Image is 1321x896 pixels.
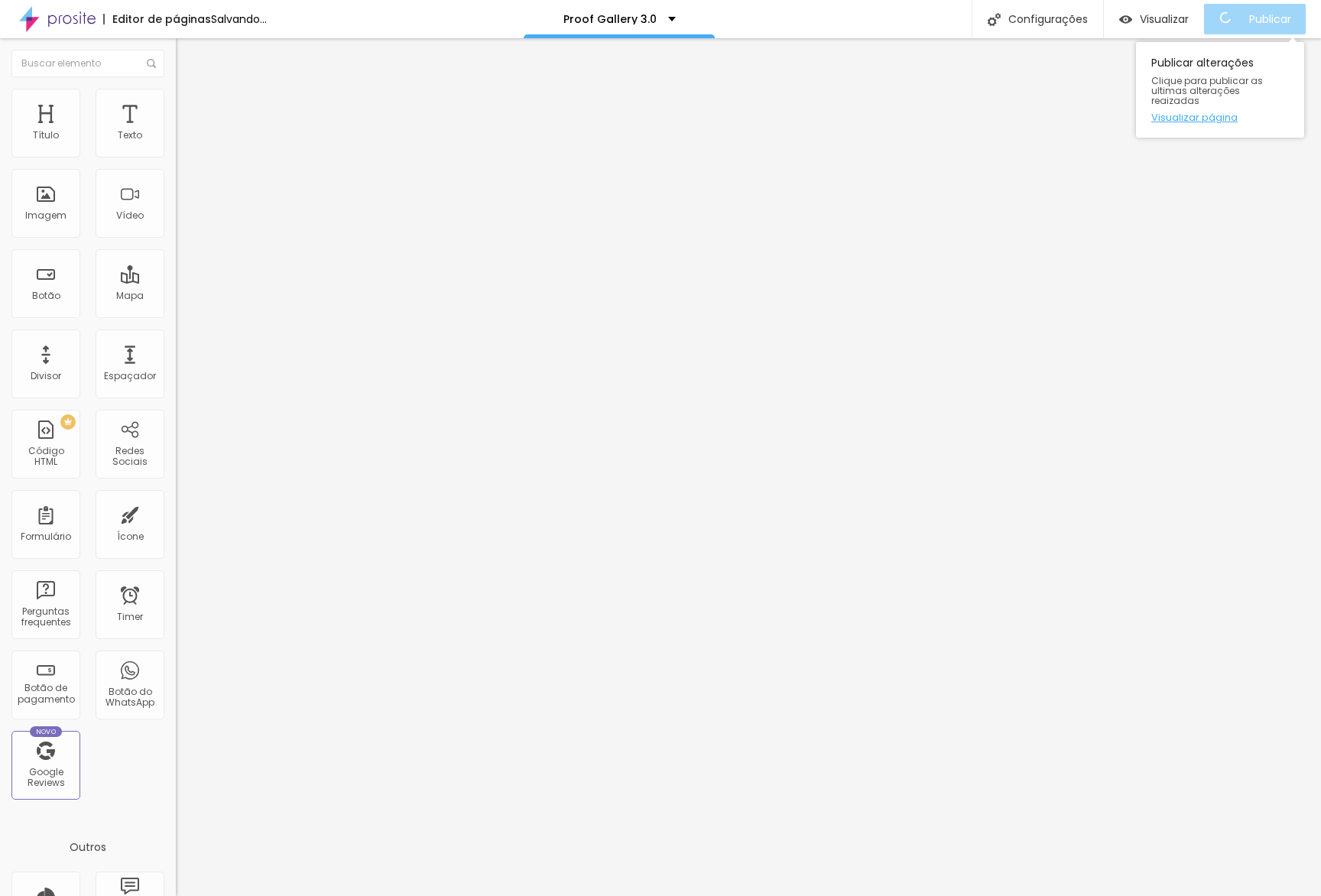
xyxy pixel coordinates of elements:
div: Editor de páginas [103,14,211,24]
div: Texto [118,130,142,141]
iframe: Editor [176,38,1321,896]
div: Espaçador [104,371,156,381]
div: Timer [117,612,143,622]
img: Icone [147,59,156,68]
a: Visualizar página [1151,112,1289,122]
input: Buscar elemento [11,50,164,77]
div: Publicar alterações [1136,42,1304,138]
img: Icone [988,13,1001,26]
div: Botão do WhatsApp [99,687,160,709]
div: Formulário [21,531,71,542]
div: Botão de pagamento [15,683,76,705]
button: Publicar [1204,4,1306,34]
div: Perguntas frequentes [15,606,76,628]
div: Salvando... [211,14,267,24]
div: Botão [32,291,60,301]
div: Redes Sociais [99,446,160,468]
div: Novo [30,726,63,737]
div: Divisor [31,371,61,381]
div: Mapa [116,291,144,301]
span: Clique para publicar as ultimas alterações reaizadas [1151,76,1289,106]
div: Título [33,130,59,141]
span: Publicar [1249,13,1291,25]
button: Visualizar [1104,4,1204,34]
span: Visualizar [1140,13,1189,25]
div: Vídeo [116,210,144,221]
div: Google Reviews [15,767,76,789]
div: Imagem [25,210,67,221]
div: Código HTML [15,446,76,468]
div: Ícone [117,531,144,542]
p: Proof Gallery 3.0 [563,14,657,24]
img: view-1.svg [1119,13,1132,26]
